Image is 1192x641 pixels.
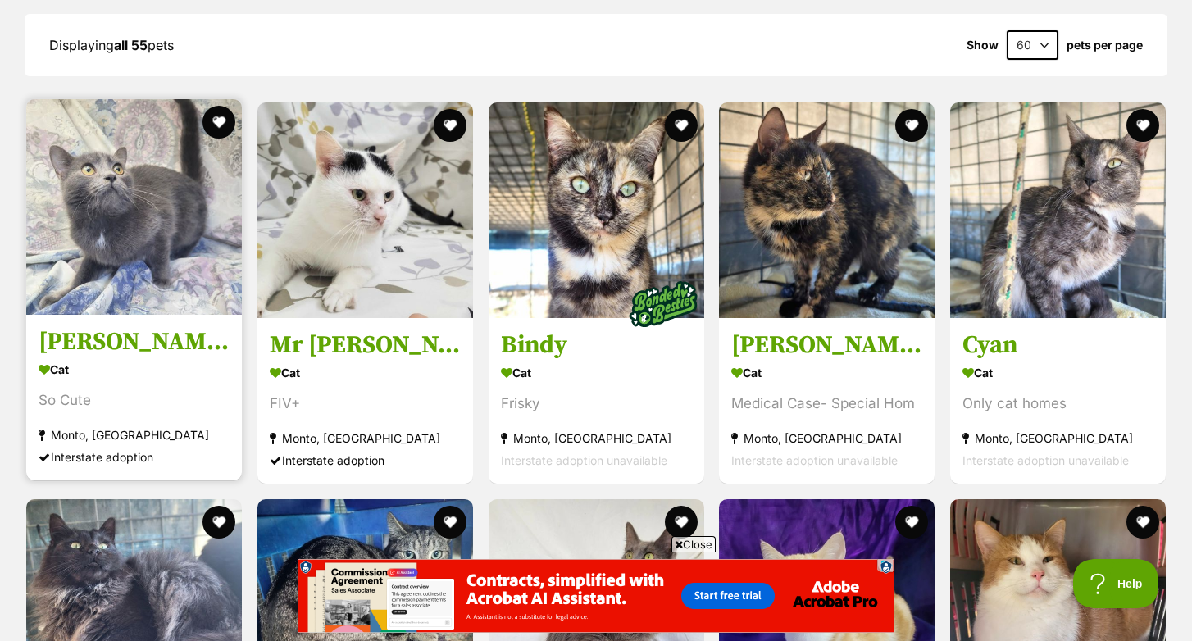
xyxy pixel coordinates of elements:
h3: [PERSON_NAME] 🩶🩶🩶 [39,326,230,357]
div: Interstate adoption [270,449,461,471]
button: favourite [434,506,466,539]
img: bonded besties [621,263,703,345]
div: So Cute [39,389,230,411]
button: favourite [895,109,928,142]
h3: [PERSON_NAME] [731,330,922,361]
span: Show [967,39,999,52]
button: favourite [202,106,235,139]
button: favourite [202,506,235,539]
label: pets per page [1067,39,1143,52]
img: Mr Grey 🩶🩶🩶 [26,99,242,315]
span: Close [671,536,716,552]
button: favourite [664,506,697,539]
div: Interstate adoption [39,446,230,468]
h3: Cyan [962,330,1153,361]
a: Bindy Cat Frisky Monto, [GEOGRAPHIC_DATA] Interstate adoption unavailable favourite [489,317,704,484]
span: Displaying pets [49,37,174,53]
div: Cat [39,357,230,381]
div: Monto, [GEOGRAPHIC_DATA] [39,424,230,446]
div: Monto, [GEOGRAPHIC_DATA] [731,427,922,449]
div: Frisky [501,393,692,415]
button: favourite [664,109,697,142]
button: favourite [1126,109,1159,142]
button: favourite [434,109,466,142]
a: [PERSON_NAME] Cat Medical Case- Special Hom Monto, [GEOGRAPHIC_DATA] Interstate adoption unavaila... [719,317,935,484]
button: favourite [895,506,928,539]
div: Only cat homes [962,393,1153,415]
span: Interstate adoption unavailable [962,453,1129,467]
img: Annie [719,102,935,318]
img: Cyan [950,102,1166,318]
a: [PERSON_NAME] 🩶🩶🩶 Cat So Cute Monto, [GEOGRAPHIC_DATA] Interstate adoption favourite [26,314,242,480]
div: Monto, [GEOGRAPHIC_DATA] [501,427,692,449]
iframe: Advertisement [298,559,894,633]
iframe: Help Scout Beacon - Open [1073,559,1159,608]
strong: all 55 [114,37,148,53]
div: Cat [962,361,1153,384]
a: Mr [PERSON_NAME] Cat FIV+ Monto, [GEOGRAPHIC_DATA] Interstate adoption favourite [257,317,473,484]
div: Cat [501,361,692,384]
div: Cat [731,361,922,384]
h3: Mr [PERSON_NAME] [270,330,461,361]
h3: Bindy [501,330,692,361]
span: Interstate adoption unavailable [731,453,898,467]
a: Cyan Cat Only cat homes Monto, [GEOGRAPHIC_DATA] Interstate adoption unavailable favourite [950,317,1166,484]
div: FIV+ [270,393,461,415]
img: Bindy [489,102,704,318]
div: Cat [270,361,461,384]
button: favourite [1126,506,1159,539]
div: Monto, [GEOGRAPHIC_DATA] [270,427,461,449]
div: Medical Case- Special Hom [731,393,922,415]
div: Monto, [GEOGRAPHIC_DATA] [962,427,1153,449]
span: Interstate adoption unavailable [501,453,667,467]
img: Mr Moo [257,102,473,318]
